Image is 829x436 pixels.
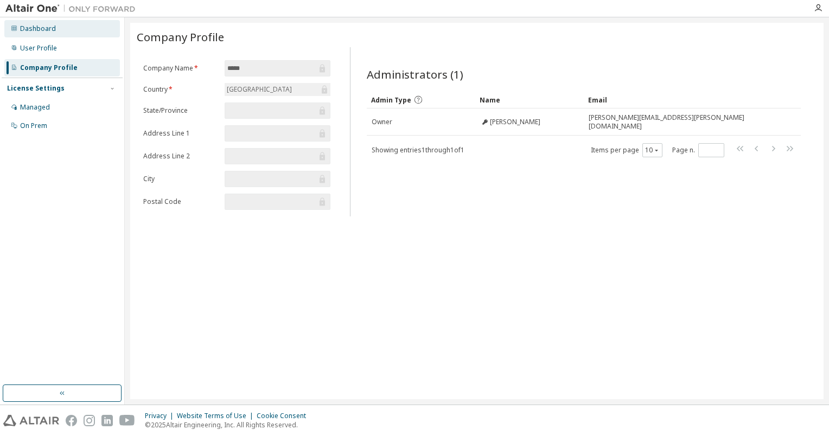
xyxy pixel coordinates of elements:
span: Administrators (1) [367,67,463,82]
img: instagram.svg [84,415,95,426]
div: Website Terms of Use [177,412,257,420]
label: Postal Code [143,197,218,206]
img: linkedin.svg [101,415,113,426]
div: On Prem [20,121,47,130]
span: Page n. [672,143,724,157]
span: Company Profile [137,29,224,44]
label: Address Line 2 [143,152,218,161]
img: Altair One [5,3,141,14]
img: youtube.svg [119,415,135,426]
div: [GEOGRAPHIC_DATA] [225,83,330,96]
div: Privacy [145,412,177,420]
div: Managed [20,103,50,112]
label: Address Line 1 [143,129,218,138]
div: Dashboard [20,24,56,33]
p: © 2025 Altair Engineering, Inc. All Rights Reserved. [145,420,313,429]
img: facebook.svg [66,415,77,426]
label: Company Name [143,64,218,73]
label: State/Province [143,106,218,115]
span: Owner [372,118,392,126]
div: Name [480,91,579,108]
button: 10 [645,146,660,155]
span: Items per page [591,143,662,157]
div: User Profile [20,44,57,53]
span: [PERSON_NAME] [490,118,540,126]
div: Email [588,91,770,108]
div: Cookie Consent [257,412,313,420]
div: License Settings [7,84,65,93]
div: Company Profile [20,63,78,72]
span: Showing entries 1 through 1 of 1 [372,145,464,155]
label: City [143,175,218,183]
img: altair_logo.svg [3,415,59,426]
div: [GEOGRAPHIC_DATA] [225,84,294,95]
span: [PERSON_NAME][EMAIL_ADDRESS][PERSON_NAME][DOMAIN_NAME] [589,113,770,131]
span: Admin Type [371,95,411,105]
label: Country [143,85,218,94]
